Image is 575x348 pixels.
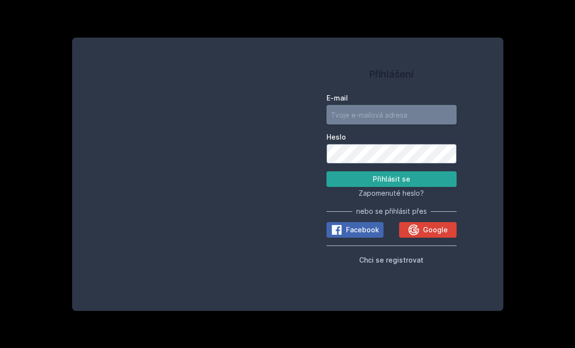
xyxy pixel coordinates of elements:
[399,222,456,238] button: Google
[359,189,424,197] span: Zapomenuté heslo?
[359,256,423,264] span: Chci se registrovat
[326,67,457,82] h1: Přihlášení
[423,225,448,235] span: Google
[326,171,457,187] button: Přihlásit se
[326,132,457,142] label: Heslo
[346,225,379,235] span: Facebook
[359,254,423,266] button: Chci se registrovat
[326,105,457,124] input: Tvoje e-mailová adresa
[326,222,383,238] button: Facebook
[326,93,457,103] label: E-mail
[356,206,427,216] span: nebo se přihlásit přes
